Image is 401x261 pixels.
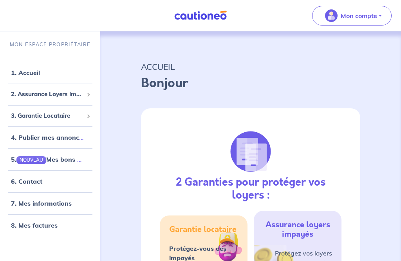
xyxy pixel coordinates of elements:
img: justif-loupe [229,130,272,173]
h3: 2 Garanties pour protéger vos loyers : [160,176,341,201]
a: 8. Mes factures [11,221,58,229]
p: ACCUEIL [141,60,360,74]
p: Mon compte [341,11,377,20]
a: 7. Mes informations [11,199,72,207]
p: Bonjour [141,74,360,93]
div: 5.NOUVEAUMes bons plans [3,151,97,167]
a: 5.NOUVEAUMes bons plans [11,155,94,163]
div: 2. Assurance Loyers Impayés [3,87,97,102]
div: 1. Accueil [3,65,97,80]
div: 4. Publier mes annonces [3,130,97,145]
span: 3. Garantie Locataire [11,111,83,120]
div: 6. Contact [3,173,97,189]
div: 8. Mes factures [3,217,97,233]
img: illu_account_valid_menu.svg [325,9,338,22]
p: MON ESPACE PROPRIÉTAIRE [10,41,90,48]
button: illu_account_valid_menu.svgMon compte [312,6,392,26]
div: 7. Mes informations [3,195,97,211]
img: Cautioneo [171,11,230,20]
a: 1. Accueil [11,69,40,77]
div: 3. Garantie Locataire [3,108,97,124]
a: 4. Publier mes annonces [11,133,86,141]
a: 6. Contact [11,177,42,185]
h5: Assurance loyers impayés [263,220,332,239]
span: 2. Assurance Loyers Impayés [11,90,83,99]
h5: Garantie locataire [169,225,237,234]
